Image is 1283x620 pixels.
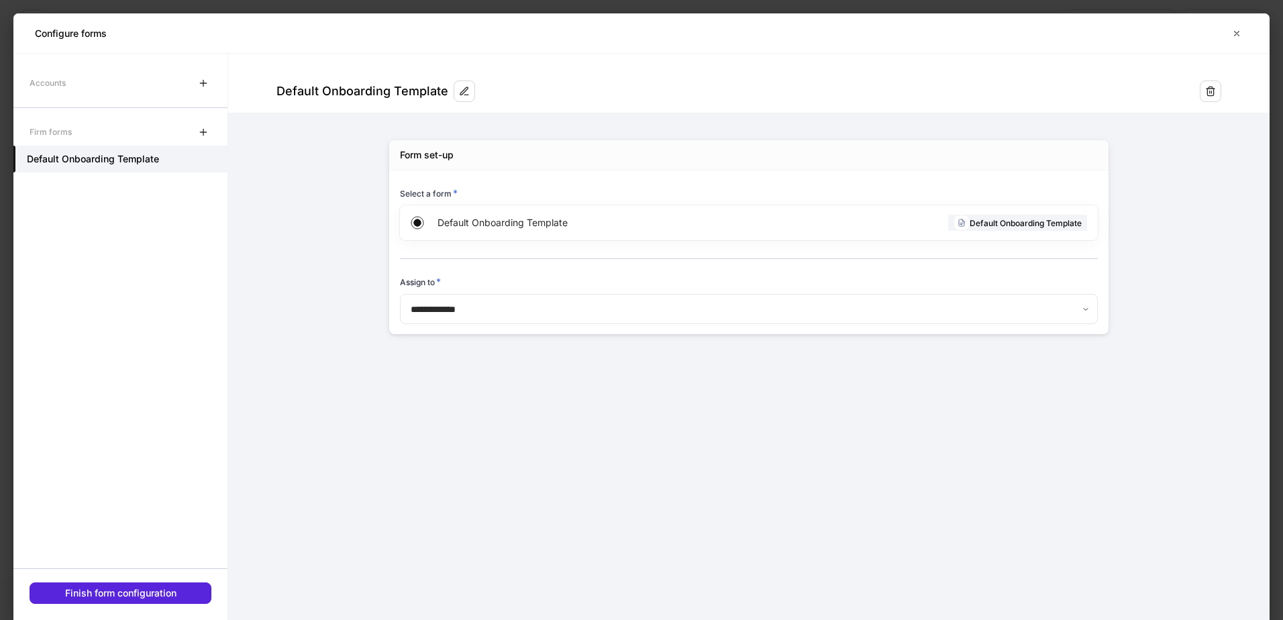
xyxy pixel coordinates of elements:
h5: Configure forms [35,27,107,40]
div: Form set-up [400,148,454,162]
h6: Assign to [400,275,441,289]
div: Finish form configuration [65,588,176,598]
h6: Select a form [400,187,458,200]
div: Accounts [30,71,66,95]
span: Default Onboarding Template [438,216,748,229]
button: Finish form configuration [30,582,211,604]
div: Default Onboarding Template [276,83,448,99]
div: Firm forms [30,120,72,144]
div: Default Onboarding Template [948,215,1087,231]
a: Default Onboarding Template [13,146,227,172]
h5: Default Onboarding Template [27,152,159,166]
